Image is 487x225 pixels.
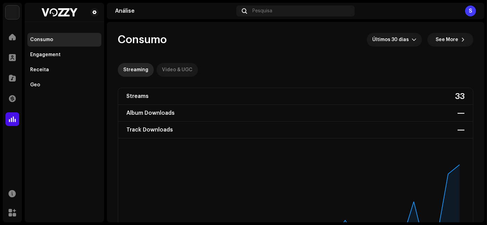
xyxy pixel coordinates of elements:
[252,8,272,14] span: Pesquisa
[30,82,40,88] div: Geo
[126,108,175,118] div: Album Downloads
[27,78,101,92] re-m-nav-item: Geo
[436,33,458,47] span: See More
[457,108,465,118] div: —
[27,63,101,77] re-m-nav-item: Receita
[372,33,412,47] span: Últimos 30 dias
[465,5,476,16] div: S
[427,33,473,47] button: See More
[123,63,148,77] div: Streaming
[457,124,465,135] div: —
[30,67,49,73] div: Receita
[162,63,192,77] div: Video & UGC
[126,124,173,135] div: Track Downloads
[5,5,19,19] img: 1cf725b2-75a2-44e7-8fdf-5f1256b3d403
[412,33,416,47] div: dropdown trigger
[118,33,167,47] span: Consumo
[126,91,149,102] div: Streams
[30,52,61,58] div: Engagement
[27,48,101,62] re-m-nav-item: Engagement
[455,91,465,102] div: 33
[30,37,53,42] div: Consumo
[27,33,101,47] re-m-nav-item: Consumo
[30,8,88,16] img: c6840230-6103-4952-9a32-8a5508a60845
[115,8,234,14] div: Análise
